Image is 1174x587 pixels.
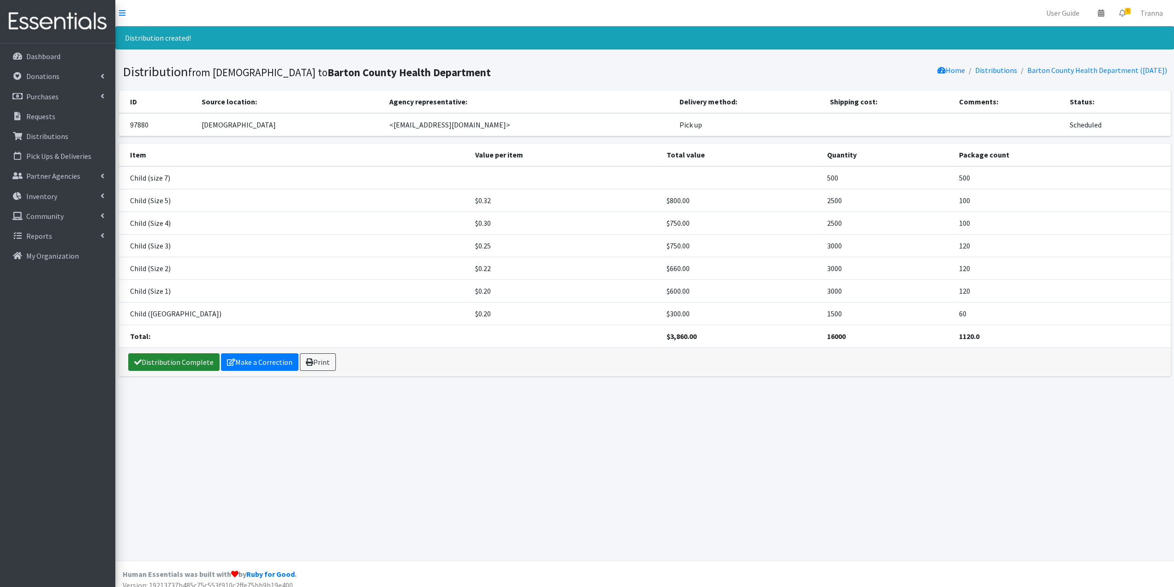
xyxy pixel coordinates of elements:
[384,91,674,113] th: Agency representative:
[119,91,196,113] th: ID
[4,67,112,85] a: Donations
[119,212,470,234] td: Child (Size 4)
[674,113,824,136] td: Pick up
[661,234,822,257] td: $750.00
[328,66,491,79] b: Barton County Health Department
[822,279,954,302] td: 3000
[470,257,661,279] td: $0.22
[822,257,954,279] td: 3000
[1133,4,1170,22] a: Tranna
[4,247,112,265] a: My Organization
[4,127,112,145] a: Distributions
[119,302,470,325] td: Child ([GEOGRAPHIC_DATA])
[384,113,674,136] td: <[EMAIL_ADDRESS][DOMAIN_NAME]>
[300,353,336,371] a: Print
[26,52,60,61] p: Dashboard
[954,189,1171,212] td: 100
[1064,113,1170,136] td: Scheduled
[1112,4,1133,22] a: 4
[130,332,150,341] strong: Total:
[196,113,384,136] td: [DEMOGRAPHIC_DATA]
[26,231,52,241] p: Reports
[4,47,112,66] a: Dashboard
[246,569,295,579] a: Ruby for Good
[824,91,953,113] th: Shipping cost:
[221,353,298,371] a: Make a Correction
[470,189,661,212] td: $0.32
[667,332,697,341] strong: $3,860.00
[1064,91,1170,113] th: Status:
[4,227,112,245] a: Reports
[119,234,470,257] td: Child (Size 3)
[1027,66,1167,75] a: Barton County Health Department ([DATE])
[119,113,196,136] td: 97880
[954,212,1171,234] td: 100
[470,234,661,257] td: $0.25
[123,64,642,80] h1: Distribution
[661,144,822,166] th: Total value
[661,257,822,279] td: $660.00
[26,251,79,260] p: My Organization
[822,302,954,325] td: 1500
[119,144,470,166] th: Item
[661,189,822,212] td: $800.00
[954,166,1171,189] td: 500
[26,212,64,221] p: Community
[26,171,80,181] p: Partner Agencies
[822,212,954,234] td: 2500
[26,151,91,161] p: Pick Ups & Deliveries
[954,302,1171,325] td: 60
[4,87,112,106] a: Purchases
[4,187,112,206] a: Inventory
[119,166,470,189] td: Child (size 7)
[937,66,965,75] a: Home
[661,302,822,325] td: $300.00
[123,569,297,579] strong: Human Essentials was built with by .
[119,279,470,302] td: Child (Size 1)
[661,212,822,234] td: $750.00
[954,257,1171,279] td: 120
[119,257,470,279] td: Child (Size 2)
[4,147,112,165] a: Pick Ups & Deliveries
[26,112,55,121] p: Requests
[954,234,1171,257] td: 120
[4,107,112,126] a: Requests
[954,144,1171,166] th: Package count
[953,91,1064,113] th: Comments:
[822,234,954,257] td: 3000
[26,72,60,81] p: Donations
[119,189,470,212] td: Child (Size 5)
[4,167,112,185] a: Partner Agencies
[188,66,491,79] small: from [DEMOGRAPHIC_DATA] to
[26,132,68,141] p: Distributions
[470,144,661,166] th: Value per item
[115,26,1174,49] div: Distribution created!
[822,166,954,189] td: 500
[470,279,661,302] td: $0.20
[4,207,112,225] a: Community
[954,279,1171,302] td: 120
[822,144,954,166] th: Quantity
[1039,4,1087,22] a: User Guide
[674,91,824,113] th: Delivery method:
[196,91,384,113] th: Source location:
[26,192,57,201] p: Inventory
[1125,8,1131,14] span: 4
[661,279,822,302] td: $600.00
[827,332,846,341] strong: 16000
[975,66,1017,75] a: Distributions
[959,332,979,341] strong: 1120.0
[26,92,59,101] p: Purchases
[470,302,661,325] td: $0.20
[128,353,220,371] a: Distribution Complete
[4,6,112,37] img: HumanEssentials
[470,212,661,234] td: $0.30
[822,189,954,212] td: 2500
